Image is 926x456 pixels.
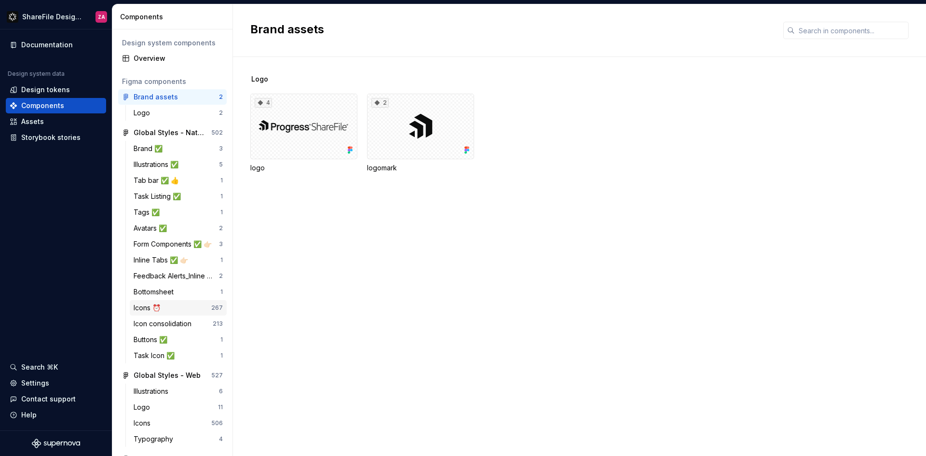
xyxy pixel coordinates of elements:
[6,114,106,129] a: Assets
[118,89,227,105] a: Brand assets2
[134,255,192,265] div: Inline Tabs ✅ 👉🏻
[6,391,106,407] button: Contact support
[130,332,227,347] a: Buttons ✅1
[134,223,171,233] div: Avatars ✅
[220,193,223,200] div: 1
[6,82,106,97] a: Design tokens
[6,130,106,145] a: Storybook stories
[2,6,110,27] button: ShareFile Design SystemZA
[211,419,223,427] div: 506
[219,272,223,280] div: 2
[32,439,80,448] svg: Supernova Logo
[220,288,223,296] div: 1
[120,12,229,22] div: Components
[130,400,227,415] a: Logo11
[22,12,84,22] div: ShareFile Design System
[371,98,389,108] div: 2
[134,303,164,313] div: Icons ⏰
[6,98,106,113] a: Components
[219,435,223,443] div: 4
[134,239,216,249] div: Form Components ✅ 👉🏻
[21,362,58,372] div: Search ⌘K
[211,304,223,312] div: 267
[8,70,65,78] div: Design system data
[130,431,227,447] a: Typography4
[130,348,227,363] a: Task Icon ✅1
[250,22,772,37] h2: Brand assets
[134,387,172,396] div: Illustrations
[134,351,178,360] div: Task Icon ✅
[130,105,227,121] a: Logo2
[134,108,154,118] div: Logo
[7,11,18,23] img: 16fa4d48-c719-41e7-904a-cec51ff481f5.png
[118,125,227,140] a: Global Styles - Native502
[130,415,227,431] a: Icons506
[220,336,223,344] div: 1
[21,394,76,404] div: Contact support
[134,271,219,281] div: Feedback Alerts_Inline ✅ 👉🏻
[130,316,227,332] a: Icon consolidation213
[130,157,227,172] a: Illustrations ✅5
[21,133,81,142] div: Storybook stories
[134,92,178,102] div: Brand assets
[6,37,106,53] a: Documentation
[134,192,185,201] div: Task Listing ✅
[130,189,227,204] a: Task Listing ✅1
[134,418,154,428] div: Icons
[795,22,909,39] input: Search in components...
[134,371,201,380] div: Global Styles - Web
[130,384,227,399] a: Illustrations6
[21,117,44,126] div: Assets
[118,368,227,383] a: Global Styles - Web527
[21,85,70,95] div: Design tokens
[213,320,223,328] div: 213
[219,93,223,101] div: 2
[220,352,223,359] div: 1
[251,74,268,84] span: Logo
[130,300,227,316] a: Icons ⏰267
[134,54,223,63] div: Overview
[21,101,64,111] div: Components
[219,387,223,395] div: 6
[134,176,183,185] div: Tab bar ✅ 👍
[219,224,223,232] div: 2
[134,335,171,345] div: Buttons ✅
[250,163,357,173] div: logo
[122,38,223,48] div: Design system components
[134,319,195,329] div: Icon consolidation
[134,287,177,297] div: Bottomsheet
[220,256,223,264] div: 1
[134,402,154,412] div: Logo
[220,208,223,216] div: 1
[220,177,223,184] div: 1
[367,163,474,173] div: logomark
[118,51,227,66] a: Overview
[6,359,106,375] button: Search ⌘K
[130,236,227,252] a: Form Components ✅ 👉🏻3
[130,252,227,268] a: Inline Tabs ✅ 👉🏻1
[21,378,49,388] div: Settings
[6,375,106,391] a: Settings
[255,98,272,108] div: 4
[250,94,357,173] div: 4logo
[134,207,163,217] div: Tags ✅
[219,161,223,168] div: 5
[130,173,227,188] a: Tab bar ✅ 👍1
[122,77,223,86] div: Figma components
[367,94,474,173] div: 2logomark
[134,434,177,444] div: Typography
[134,128,205,138] div: Global Styles - Native
[218,403,223,411] div: 11
[130,221,227,236] a: Avatars ✅2
[130,268,227,284] a: Feedback Alerts_Inline ✅ 👉🏻2
[219,145,223,152] div: 3
[6,407,106,423] button: Help
[21,410,37,420] div: Help
[130,205,227,220] a: Tags ✅1
[219,109,223,117] div: 2
[211,129,223,137] div: 502
[134,160,182,169] div: Illustrations ✅
[211,372,223,379] div: 527
[21,40,73,50] div: Documentation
